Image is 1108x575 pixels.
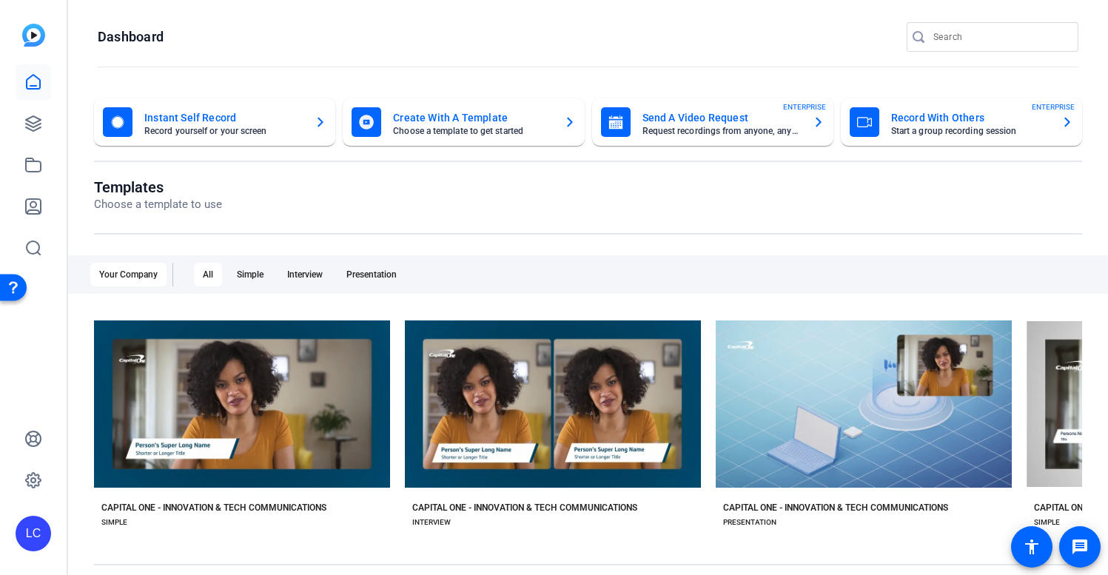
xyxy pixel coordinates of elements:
div: CAPITAL ONE - INNOVATION & TECH COMMUNICATIONS [101,502,326,514]
div: Interview [278,263,332,286]
button: Create With A TemplateChoose a template to get started [343,98,584,146]
h1: Dashboard [98,28,164,46]
button: Send A Video RequestRequest recordings from anyone, anywhereENTERPRISE [592,98,833,146]
img: blue-gradient.svg [22,24,45,47]
mat-card-subtitle: Request recordings from anyone, anywhere [642,127,801,135]
mat-card-subtitle: Choose a template to get started [393,127,551,135]
div: LC [16,516,51,551]
div: Your Company [90,263,167,286]
mat-icon: accessibility [1023,538,1041,556]
div: PRESENTATION [723,517,776,528]
span: ENTERPRISE [783,101,826,112]
mat-card-title: Send A Video Request [642,109,801,127]
mat-card-title: Instant Self Record [144,109,303,127]
input: Search [933,28,1067,46]
div: All [194,263,222,286]
mat-card-subtitle: Record yourself or your screen [144,127,303,135]
div: INTERVIEW [412,517,451,528]
p: Choose a template to use [94,196,222,213]
h1: Templates [94,178,222,196]
button: Record With OthersStart a group recording sessionENTERPRISE [841,98,1082,146]
div: CAPITAL ONE - INNOVATION & TECH COMMUNICATIONS [412,502,637,514]
div: SIMPLE [101,517,127,528]
mat-icon: message [1071,538,1089,556]
div: CAPITAL ONE - INNOVATION & TECH COMMUNICATIONS [723,502,948,514]
mat-card-title: Create With A Template [393,109,551,127]
div: Simple [228,263,272,286]
div: SIMPLE [1034,517,1060,528]
mat-card-subtitle: Start a group recording session [891,127,1050,135]
div: Presentation [338,263,406,286]
span: ENTERPRISE [1032,101,1075,112]
button: Instant Self RecordRecord yourself or your screen [94,98,335,146]
mat-card-title: Record With Others [891,109,1050,127]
